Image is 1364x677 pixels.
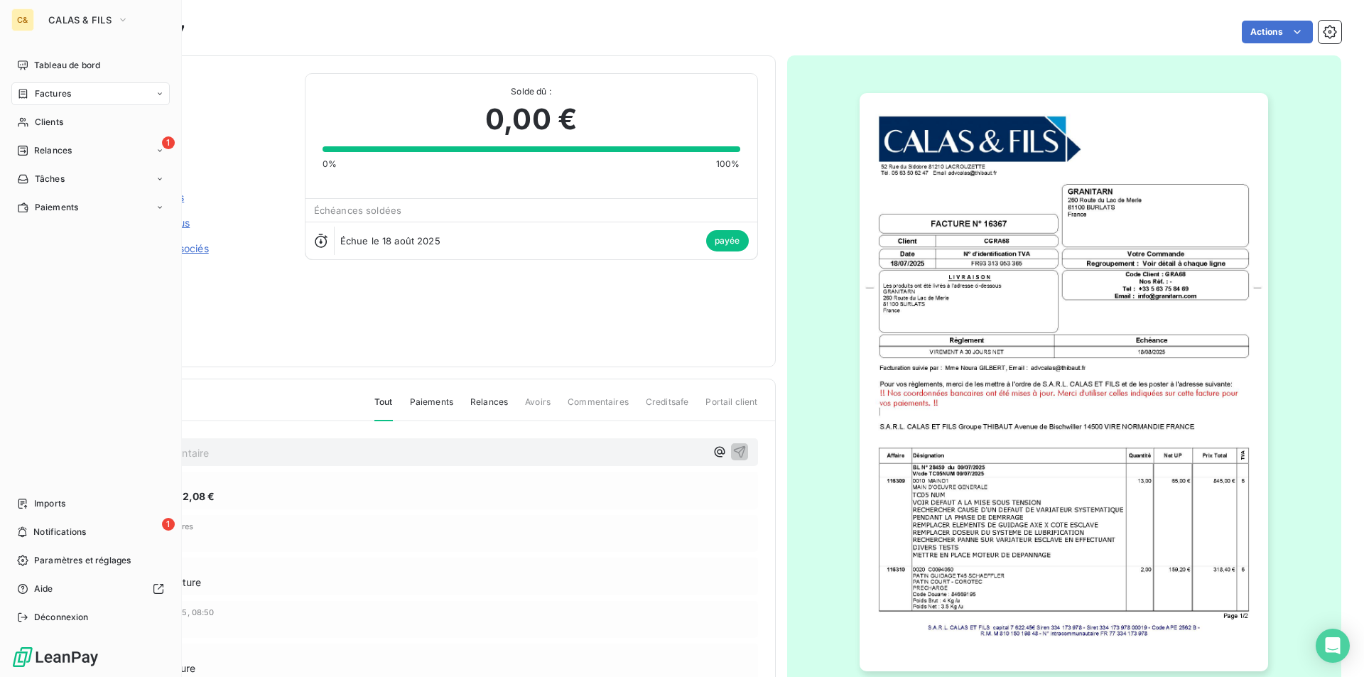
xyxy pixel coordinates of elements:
span: CGRA68 [112,90,288,102]
span: CALAS & FILS [48,14,112,26]
span: Portail client [705,396,757,420]
span: Tableau de bord [34,59,100,72]
span: Échue le 18 août 2025 [340,235,440,247]
span: Tâches [35,173,65,185]
span: Paramètres et réglages [34,554,131,567]
span: Échéances soldées [314,205,402,216]
span: Paiements [410,396,453,420]
span: Factures [35,87,71,100]
a: Paramètres et réglages [11,549,170,572]
span: Relances [470,396,508,420]
a: Imports [11,492,170,515]
span: Relances [34,144,72,157]
a: Tâches [11,168,170,190]
a: Factures [11,82,170,105]
span: 1 [162,136,175,149]
a: 1Relances [11,139,170,162]
img: invoice_thumbnail [860,93,1268,671]
span: Solde dû : [323,85,740,98]
span: Commentaires [568,396,629,420]
span: Avoirs [525,396,551,420]
span: Imports [34,497,65,510]
span: 100% [716,158,740,170]
span: Paiements [35,201,78,214]
span: Déconnexion [34,611,89,624]
a: Clients [11,111,170,134]
a: Tableau de bord [11,54,170,77]
span: payée [706,230,749,251]
span: 1 [162,518,175,531]
span: 0% [323,158,337,170]
button: Actions [1242,21,1313,43]
span: Creditsafe [646,396,689,420]
span: 1 902,08 € [163,489,215,504]
img: Logo LeanPay [11,646,99,668]
span: Notifications [33,526,86,538]
div: Open Intercom Messenger [1316,629,1350,663]
a: Aide [11,578,170,600]
span: 0,00 € [485,98,577,141]
a: Paiements [11,196,170,219]
span: Aide [34,583,53,595]
span: Clients [35,116,63,129]
div: C& [11,9,34,31]
span: Tout [374,396,393,421]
